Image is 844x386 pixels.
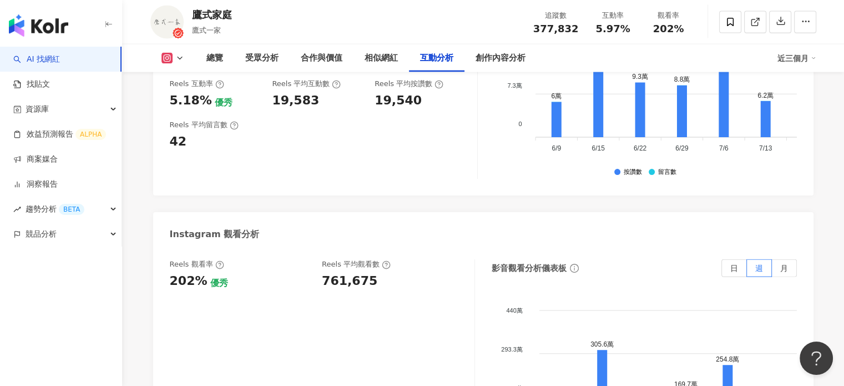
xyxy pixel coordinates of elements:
div: 近三個月 [777,49,816,67]
div: 合作與價值 [301,52,342,65]
a: 找貼文 [13,79,50,90]
div: Reels 平均按讚數 [375,79,443,89]
div: 追蹤數 [533,10,579,21]
div: 觀看率 [648,10,690,21]
div: Instagram 觀看分析 [170,228,260,240]
span: 鷹式一家 [192,26,221,34]
tspan: 6/22 [634,144,647,152]
span: 日 [730,264,738,273]
tspan: 6/29 [675,144,689,152]
tspan: 6/9 [552,144,561,152]
tspan: 0 [518,121,522,128]
a: 商案媒合 [13,154,58,165]
div: 影音觀看分析儀表板 [492,263,567,274]
div: Reels 平均互動數 [272,79,341,89]
div: 202% [170,273,208,290]
iframe: Help Scout Beacon - Open [800,342,833,375]
div: 19,540 [375,92,422,109]
tspan: 7/13 [759,144,772,152]
div: Reels 觀看率 [170,259,224,269]
div: 42 [170,133,187,151]
div: 相似網紅 [365,52,398,65]
img: KOL Avatar [150,6,184,39]
span: 資源庫 [26,97,49,122]
div: Reels 平均留言數 [170,120,239,130]
div: Reels 平均觀看數 [322,259,391,269]
tspan: 6/15 [592,144,605,152]
div: 761,675 [322,273,377,290]
span: 月 [780,264,788,273]
span: rise [13,205,21,213]
div: 留言數 [658,169,676,176]
tspan: 7.3萬 [507,82,522,89]
span: 趨勢分析 [26,197,84,222]
div: Reels 互動率 [170,79,224,89]
div: 互動分析 [420,52,453,65]
div: 鷹式家庭 [192,8,232,22]
div: 19,583 [272,92,319,109]
div: 優秀 [215,97,233,109]
span: 競品分析 [26,222,57,247]
a: searchAI 找網紅 [13,54,60,65]
a: 洞察報告 [13,179,58,190]
div: 優秀 [210,277,228,289]
div: 總覽 [206,52,223,65]
span: 202% [653,23,684,34]
span: 5.97% [595,23,630,34]
div: 5.18% [170,92,212,109]
tspan: 293.3萬 [501,346,523,353]
div: BETA [59,204,84,215]
span: 377,832 [533,23,579,34]
img: logo [9,14,68,37]
span: 週 [755,264,763,273]
tspan: 440萬 [506,307,522,314]
div: 受眾分析 [245,52,279,65]
a: 效益預測報告ALPHA [13,129,106,140]
div: 創作內容分析 [476,52,525,65]
div: 按讚數 [624,169,642,176]
tspan: 7/6 [719,144,729,152]
span: info-circle [568,262,580,274]
div: 互動率 [592,10,634,21]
